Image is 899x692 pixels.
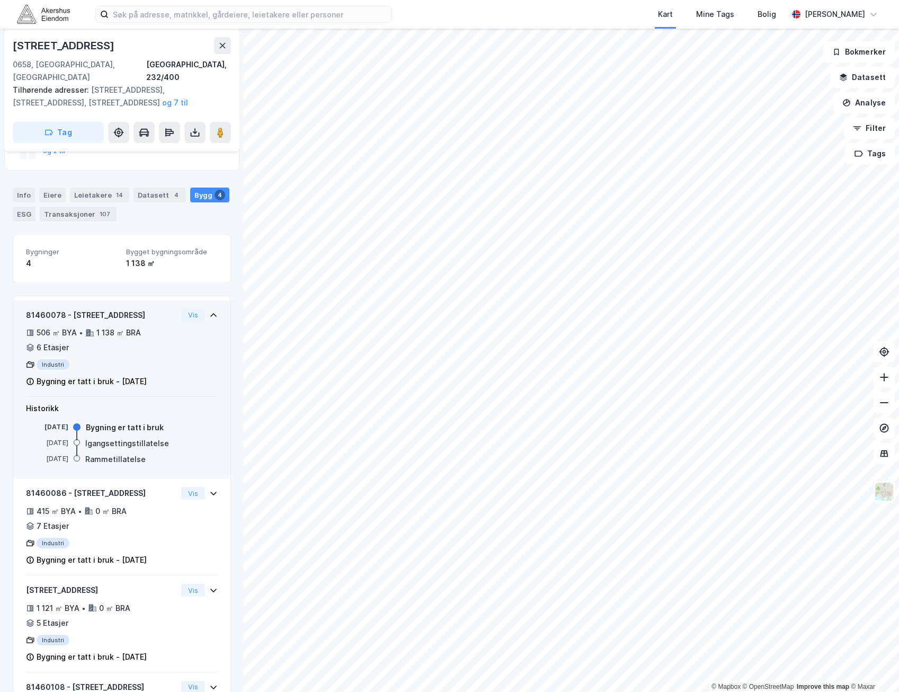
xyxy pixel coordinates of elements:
[79,329,83,337] div: •
[823,41,895,63] button: Bokmerker
[171,190,182,200] div: 4
[26,487,177,500] div: 81460086 - [STREET_ADDRESS]
[845,143,895,164] button: Tags
[844,118,895,139] button: Filter
[85,453,146,466] div: Rammetillatelse
[37,375,147,388] div: Bygning er tatt i bruk - [DATE]
[109,6,391,22] input: Søk på adresse, matrikkel, gårdeiere, leietakere eller personer
[133,188,186,202] div: Datasett
[13,37,117,54] div: [STREET_ADDRESS]
[181,309,205,322] button: Vis
[37,326,77,339] div: 506 ㎡ BYA
[658,8,673,21] div: Kart
[37,341,69,354] div: 6 Etasjer
[215,190,225,200] div: 4
[126,257,218,270] div: 1 138 ㎡
[37,520,69,533] div: 7 Etasjer
[833,92,895,113] button: Analyse
[13,188,35,202] div: Info
[13,85,91,94] span: Tilhørende adresser:
[99,602,130,615] div: 0 ㎡ BRA
[37,651,147,663] div: Bygning er tatt i bruk - [DATE]
[874,482,894,502] img: Z
[26,309,177,322] div: 81460078 - [STREET_ADDRESS]
[39,188,66,202] div: Eiere
[758,8,776,21] div: Bolig
[26,584,177,597] div: [STREET_ADDRESS]
[13,207,35,221] div: ESG
[37,505,76,518] div: 415 ㎡ BYA
[86,421,164,434] div: Bygning er tatt i bruk
[70,188,129,202] div: Leietakere
[830,67,895,88] button: Datasett
[78,507,82,516] div: •
[37,602,79,615] div: 1 121 ㎡ BYA
[114,190,125,200] div: 14
[82,604,86,613] div: •
[13,122,104,143] button: Tag
[26,247,118,256] span: Bygninger
[85,437,169,450] div: Igangsettingstillatelse
[181,487,205,500] button: Vis
[13,84,222,109] div: [STREET_ADDRESS], [STREET_ADDRESS], [STREET_ADDRESS]
[797,683,849,690] a: Improve this map
[17,5,70,23] img: akershus-eiendom-logo.9091f326c980b4bce74ccdd9f866810c.svg
[181,584,205,597] button: Vis
[37,617,68,629] div: 5 Etasjer
[40,207,117,221] div: Transaksjoner
[711,683,741,690] a: Mapbox
[26,422,68,432] div: [DATE]
[26,438,68,448] div: [DATE]
[26,257,118,270] div: 4
[126,247,218,256] span: Bygget bygningsområde
[37,554,147,566] div: Bygning er tatt i bruk - [DATE]
[26,454,68,464] div: [DATE]
[696,8,734,21] div: Mine Tags
[846,641,899,692] div: Kontrollprogram for chat
[190,188,229,202] div: Bygg
[743,683,794,690] a: OpenStreetMap
[97,209,112,219] div: 107
[95,505,127,518] div: 0 ㎡ BRA
[146,58,231,84] div: [GEOGRAPHIC_DATA], 232/400
[846,641,899,692] iframe: Chat Widget
[26,402,218,415] div: Historikk
[96,326,141,339] div: 1 138 ㎡ BRA
[805,8,865,21] div: [PERSON_NAME]
[13,58,146,84] div: 0658, [GEOGRAPHIC_DATA], [GEOGRAPHIC_DATA]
